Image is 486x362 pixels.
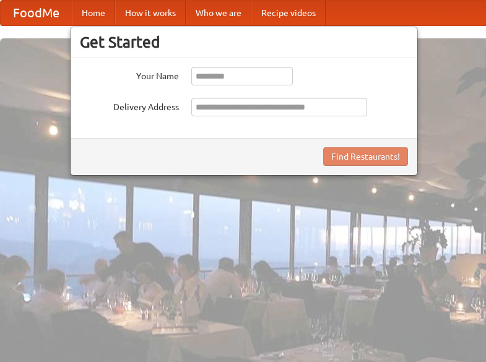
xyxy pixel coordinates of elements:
[115,1,186,25] a: How it works
[80,67,179,82] label: Your Name
[186,1,251,25] a: Who we are
[72,1,115,25] a: Home
[80,98,179,113] label: Delivery Address
[323,147,408,166] button: Find Restaurants!
[1,1,72,25] a: FoodMe
[251,1,326,25] a: Recipe videos
[80,33,408,51] h3: Get Started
